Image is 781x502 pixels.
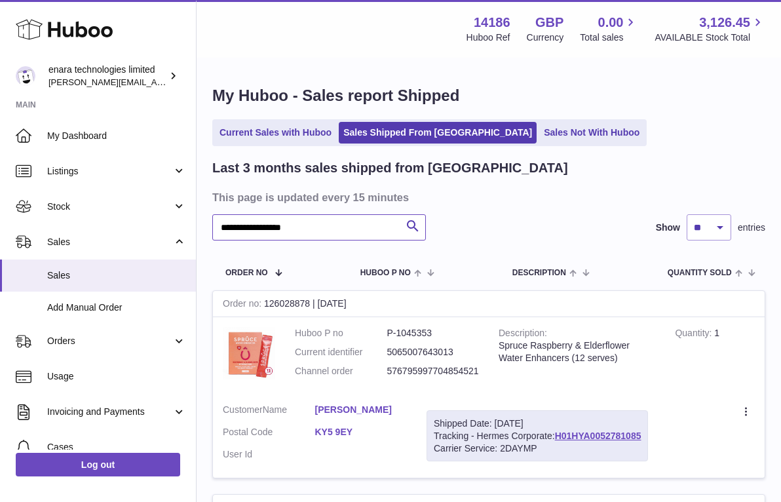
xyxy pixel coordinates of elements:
[295,365,387,377] dt: Channel order
[212,85,765,106] h1: My Huboo - Sales report Shipped
[387,365,480,377] dd: 576795997704854521
[215,122,336,144] a: Current Sales with Huboo
[212,159,568,177] h2: Last 3 months sales shipped from [GEOGRAPHIC_DATA]
[16,453,180,476] a: Log out
[295,327,387,339] dt: Huboo P no
[434,417,641,430] div: Shipped Date: [DATE]
[360,269,411,277] span: Huboo P no
[47,406,172,418] span: Invoicing and Payments
[655,14,765,44] a: 3,126.45 AVAILABLE Stock Total
[427,410,648,462] div: Tracking - Hermes Corporate:
[47,201,172,213] span: Stock
[47,441,186,454] span: Cases
[387,346,480,358] dd: 5065007643013
[555,431,641,441] a: H01HYA0052781085
[655,31,765,44] span: AVAILABLE Stock Total
[16,66,35,86] img: Dee@enara.co
[580,31,638,44] span: Total sales
[474,14,510,31] strong: 14186
[47,236,172,248] span: Sales
[467,31,510,44] div: Huboo Ref
[499,328,547,341] strong: Description
[47,370,186,383] span: Usage
[48,64,166,88] div: enara technologies limited
[539,122,644,144] a: Sales Not With Huboo
[434,442,641,455] div: Carrier Service: 2DAYMP
[315,426,408,438] a: KY5 9EY
[47,335,172,347] span: Orders
[598,14,624,31] span: 0.00
[295,346,387,358] dt: Current identifier
[223,404,263,415] span: Customer
[315,404,408,416] a: [PERSON_NAME]
[512,269,566,277] span: Description
[47,269,186,282] span: Sales
[339,122,537,144] a: Sales Shipped From [GEOGRAPHIC_DATA]
[223,404,315,419] dt: Name
[223,298,264,312] strong: Order no
[212,190,762,204] h3: This page is updated every 15 minutes
[213,291,765,317] div: 126028878 | [DATE]
[47,130,186,142] span: My Dashboard
[47,301,186,314] span: Add Manual Order
[223,426,315,442] dt: Postal Code
[223,448,315,461] dt: User Id
[675,328,714,341] strong: Quantity
[225,269,268,277] span: Order No
[738,222,765,234] span: entries
[665,317,765,394] td: 1
[499,339,655,364] div: Spruce Raspberry & Elderflower Water Enhancers (12 serves)
[699,14,750,31] span: 3,126.45
[668,269,732,277] span: Quantity Sold
[656,222,680,234] label: Show
[387,327,480,339] dd: P-1045353
[580,14,638,44] a: 0.00 Total sales
[47,165,172,178] span: Listings
[535,14,563,31] strong: GBP
[48,77,263,87] span: [PERSON_NAME][EMAIL_ADDRESS][DOMAIN_NAME]
[223,327,275,379] img: 1747668806.jpeg
[527,31,564,44] div: Currency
